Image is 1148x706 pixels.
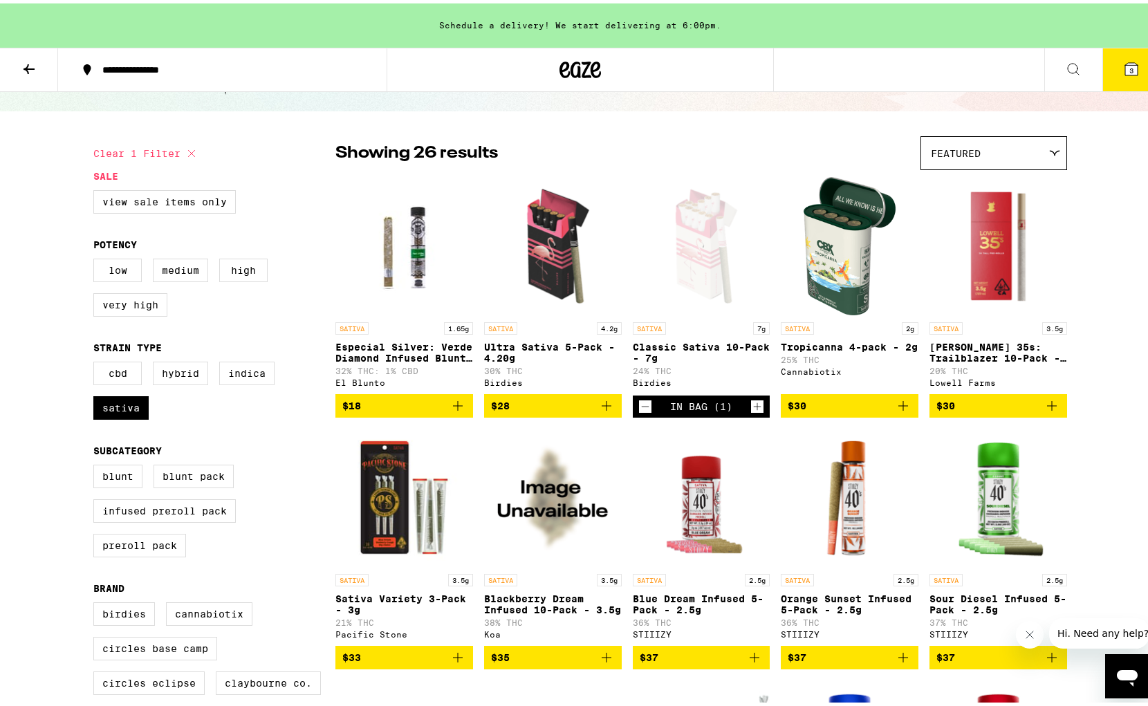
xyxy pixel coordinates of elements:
[219,358,275,382] label: Indica
[633,615,770,624] p: 36% THC
[638,396,652,410] button: Decrement
[93,496,236,519] label: Infused Preroll Pack
[93,236,137,247] legend: Potency
[335,590,473,612] p: Sativa Variety 3-Pack - 3g
[788,649,806,660] span: $37
[93,530,186,554] label: Preroll Pack
[484,642,622,666] button: Add to bag
[781,425,918,564] img: STIIIZY - Orange Sunset Infused 5-Pack - 2.5g
[491,397,510,408] span: $28
[93,668,205,691] label: Circles Eclipse
[781,425,918,642] a: Open page for Orange Sunset Infused 5-Pack - 2.5g from STIIIZY
[335,615,473,624] p: 21% THC
[1016,617,1044,645] iframe: Close message
[745,570,770,583] p: 2.5g
[484,425,622,564] img: Koa - Blackberry Dream Infused 10-Pack - 3.5g
[670,398,732,409] div: In Bag (1)
[633,570,666,583] p: SATIVA
[633,375,770,384] div: Birdies
[633,174,770,392] a: Open page for Classic Sativa 10-Pack - 7g from Birdies
[335,338,473,360] p: Especial Silver: Verde Diamond Infused Blunt - 1.65g
[219,255,268,279] label: High
[633,626,770,635] div: STIIIZY
[640,649,658,660] span: $37
[597,319,622,331] p: 4.2g
[1042,319,1067,331] p: 3.5g
[788,397,806,408] span: $30
[781,319,814,331] p: SATIVA
[93,461,142,485] label: Blunt
[929,375,1067,384] div: Lowell Farms
[484,174,622,312] img: Birdies - Ultra Sativa 5-Pack - 4.20g
[484,590,622,612] p: Blackberry Dream Infused 10-Pack - 3.5g
[154,461,234,485] label: Blunt Pack
[93,339,162,350] legend: Strain Type
[444,319,473,331] p: 1.65g
[342,397,361,408] span: $18
[633,425,770,564] img: STIIIZY - Blue Dream Infused 5-Pack - 2.5g
[936,397,955,408] span: $30
[781,391,918,414] button: Add to bag
[484,375,622,384] div: Birdies
[484,338,622,360] p: Ultra Sativa 5-Pack - 4.20g
[491,649,510,660] span: $35
[484,319,517,331] p: SATIVA
[929,425,1067,642] a: Open page for Sour Diesel Infused 5-Pack - 2.5g from STIIIZY
[335,570,369,583] p: SATIVA
[335,391,473,414] button: Add to bag
[633,425,770,642] a: Open page for Blue Dream Infused 5-Pack - 2.5g from STIIIZY
[93,393,149,416] label: Sativa
[335,363,473,372] p: 32% THC: 1% CBD
[929,642,1067,666] button: Add to bag
[335,626,473,635] div: Pacific Stone
[781,364,918,373] div: Cannabiotix
[929,590,1067,612] p: Sour Diesel Infused 5-Pack - 2.5g
[335,174,473,312] img: El Blunto - Especial Silver: Verde Diamond Infused Blunt - 1.65g
[484,391,622,414] button: Add to bag
[633,319,666,331] p: SATIVA
[597,570,622,583] p: 3.5g
[929,391,1067,414] button: Add to bag
[93,358,142,382] label: CBD
[781,570,814,583] p: SATIVA
[781,626,918,635] div: STIIIZY
[93,187,236,210] label: View Sale Items Only
[929,626,1067,635] div: STIIIZY
[335,642,473,666] button: Add to bag
[781,642,918,666] button: Add to bag
[929,319,963,331] p: SATIVA
[93,167,118,178] legend: Sale
[484,425,622,642] a: Open page for Blackberry Dream Infused 10-Pack - 3.5g from Koa
[929,425,1067,564] img: STIIIZY - Sour Diesel Infused 5-Pack - 2.5g
[153,255,208,279] label: Medium
[335,174,473,391] a: Open page for Especial Silver: Verde Diamond Infused Blunt - 1.65g from El Blunto
[93,290,167,313] label: Very High
[93,133,200,167] button: Clear 1 filter
[484,626,622,635] div: Koa
[1129,63,1133,71] span: 3
[633,338,770,360] p: Classic Sativa 10-Pack - 7g
[633,642,770,666] button: Add to bag
[750,396,764,410] button: Increment
[484,615,622,624] p: 38% THC
[93,579,124,591] legend: Brand
[166,599,252,622] label: Cannabiotix
[936,649,955,660] span: $37
[929,174,1067,391] a: Open page for Lowell 35s: Trailblazer 10-Pack - 3.5g from Lowell Farms
[342,649,361,660] span: $33
[93,255,142,279] label: Low
[781,174,918,391] a: Open page for Tropicanna 4-pack - 2g from Cannabiotix
[216,668,321,691] label: Claybourne Co.
[93,633,217,657] label: Circles Base Camp
[335,425,473,642] a: Open page for Sativa Variety 3-Pack - 3g from Pacific Stone
[335,425,473,564] img: Pacific Stone - Sativa Variety 3-Pack - 3g
[931,145,981,156] span: Featured
[929,338,1067,360] p: [PERSON_NAME] 35s: Trailblazer 10-Pack - 3.5g
[753,319,770,331] p: 7g
[804,174,896,312] img: Cannabiotix - Tropicanna 4-pack - 2g
[484,174,622,391] a: Open page for Ultra Sativa 5-Pack - 4.20g from Birdies
[1042,570,1067,583] p: 2.5g
[781,590,918,612] p: Orange Sunset Infused 5-Pack - 2.5g
[633,363,770,372] p: 24% THC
